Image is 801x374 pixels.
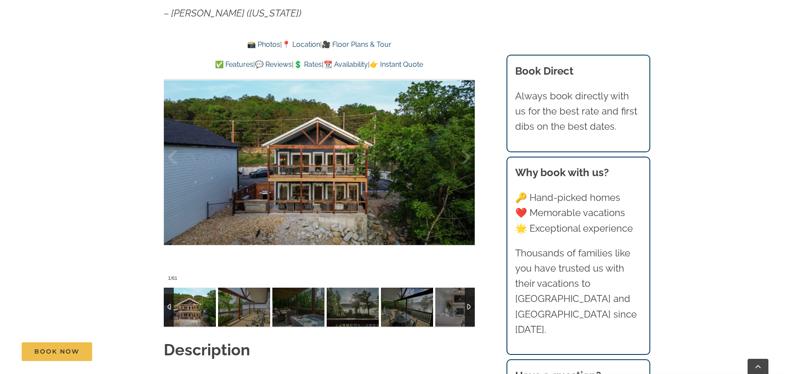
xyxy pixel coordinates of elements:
[322,40,391,49] a: 🎥 Floor Plans & Tour
[272,288,324,327] img: Blue-Pearl-vacation-home-rental-Lake-Taneycomo-2155-scaled.jpg-nggid03945-ngg0dyn-120x90-00f0w010...
[381,288,433,327] img: Blue-Pearl-lakefront-vacation-rental-home-fog-3-scaled.jpg-nggid03890-ngg0dyn-120x90-00f0w010c011...
[294,60,322,69] a: 💲 Rates
[164,39,475,50] p: | |
[515,246,642,337] p: Thousands of families like you have trusted us with their vacations to [GEOGRAPHIC_DATA] and [GEO...
[164,59,475,70] p: | | | |
[324,60,368,69] a: 📆 Availability
[515,165,642,180] h3: Why book with us?
[247,40,280,49] a: 📸 Photos
[34,348,79,355] span: Book Now
[515,63,642,79] h3: Book Direct
[435,288,487,327] img: Blue-Pearl-vacation-home-rental-Lake-Taneycomo-2047-scaled.jpg-nggid03903-ngg0dyn-120x90-00f0w010...
[515,89,642,135] p: Always book directly with us for the best rate and first dibs on the best dates.
[22,342,92,361] a: Book Now
[218,288,270,327] img: Blue-Pearl-vacation-home-rental-Lake-Taneycomo-2145-scaled.jpg-nggid03931-ngg0dyn-120x90-00f0w010...
[327,288,379,327] img: Blue-Pearl-lakefront-vacation-rental-home-fog-2-scaled.jpg-nggid03889-ngg0dyn-120x90-00f0w010c011...
[515,190,642,236] p: 🔑 Hand-picked homes ❤️ Memorable vacations 🌟 Exceptional experience
[164,341,250,359] strong: Description
[255,60,292,69] a: 💬 Reviews
[370,60,423,69] a: 👉 Instant Quote
[215,60,253,69] a: ✅ Features
[164,7,301,19] em: – [PERSON_NAME] ([US_STATE])
[282,40,320,49] a: 📍 Location
[164,288,216,327] img: Lake-Taneycomo-lakefront-vacation-home-rental-Branson-Family-Retreats-1013-scaled.jpg-nggid041010...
